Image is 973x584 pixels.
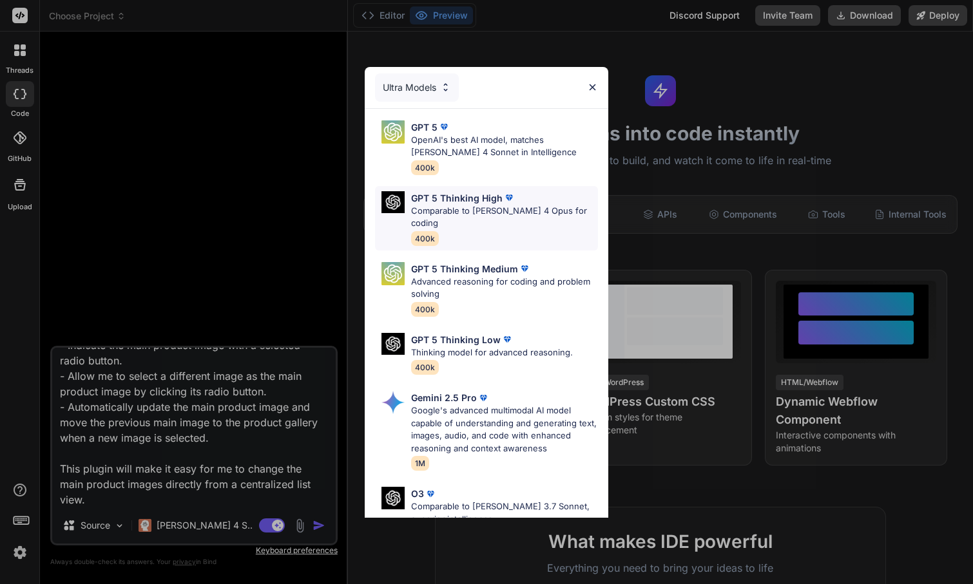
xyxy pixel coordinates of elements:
img: Pick Models [440,82,451,93]
p: GPT 5 [411,120,438,134]
p: Google's advanced multimodal AI model capable of understanding and generating text, images, audio... [411,404,598,455]
span: 1M [411,456,429,471]
span: 400k [411,231,439,246]
p: GPT 5 Thinking High [411,191,503,205]
span: 400k [411,160,439,175]
img: premium [518,262,531,275]
img: Pick Models [381,262,405,285]
img: premium [501,333,514,346]
img: premium [503,191,515,204]
p: Thinking model for advanced reasoning. [411,346,573,359]
span: 400k [411,302,439,317]
img: premium [438,120,450,133]
p: Comparable to [PERSON_NAME] 3.7 Sonnet, superior intelligence [411,500,598,525]
img: premium [477,391,490,404]
p: Gemini 2.5 Pro [411,391,477,404]
p: GPT 5 Thinking Low [411,333,501,346]
p: OpenAI's best AI model, matches [PERSON_NAME] 4 Sonnet in Intelligence [411,134,598,159]
p: GPT 5 Thinking Medium [411,262,518,276]
div: Ultra Models [375,73,459,102]
img: Pick Models [381,191,405,214]
p: Comparable to [PERSON_NAME] 4 Opus for coding [411,205,598,230]
img: Pick Models [381,391,405,414]
p: Advanced reasoning for coding and problem solving [411,276,598,301]
p: O3 [411,487,424,500]
img: Pick Models [381,120,405,144]
img: Pick Models [381,333,405,355]
img: Pick Models [381,487,405,509]
span: 400k [411,360,439,375]
img: premium [424,487,437,500]
img: close [587,82,598,93]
